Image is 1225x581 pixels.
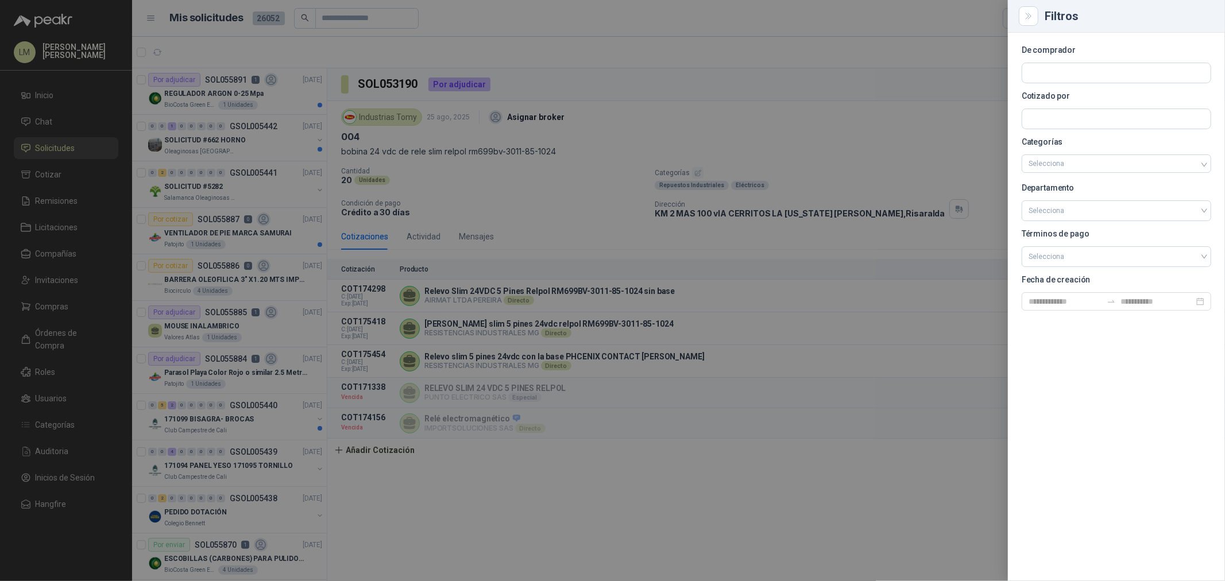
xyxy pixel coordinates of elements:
[1022,92,1211,99] p: Cotizado por
[1022,276,1211,283] p: Fecha de creación
[1022,184,1211,191] p: Departamento
[1107,297,1116,306] span: swap-right
[1022,138,1211,145] p: Categorías
[1107,297,1116,306] span: to
[1045,10,1211,22] div: Filtros
[1022,9,1035,23] button: Close
[1022,230,1211,237] p: Términos de pago
[1022,47,1211,53] p: De comprador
